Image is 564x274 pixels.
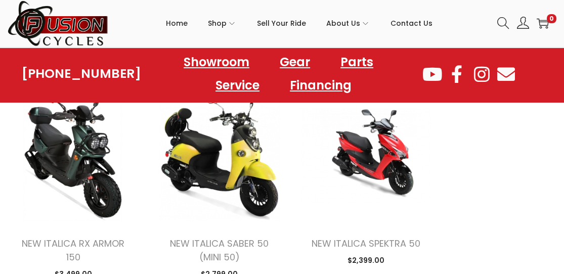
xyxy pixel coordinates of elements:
[326,11,360,36] span: About Us
[22,237,124,263] a: NEW ITALICA RX ARMOR 150
[330,51,383,74] a: Parts
[348,255,352,265] span: $
[141,51,421,97] nav: Menu
[257,11,306,36] span: Sell Your Ride
[391,1,432,46] a: Contact Us
[166,1,188,46] a: Home
[208,1,237,46] a: Shop
[326,1,370,46] a: About Us
[257,1,306,46] a: Sell Your Ride
[537,17,549,29] a: 0
[205,74,270,97] a: Service
[348,255,384,265] span: 2,399.00
[391,11,432,36] span: Contact Us
[280,74,362,97] a: Financing
[208,11,227,36] span: Shop
[109,1,490,46] nav: Primary navigation
[312,237,420,250] a: NEW ITALICA SPEKTRA 50
[270,51,320,74] a: Gear
[170,237,269,263] a: NEW ITALICA SABER 50 (MINI 50)
[166,11,188,36] span: Home
[173,51,259,74] a: Showroom
[22,67,141,81] a: [PHONE_NUMBER]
